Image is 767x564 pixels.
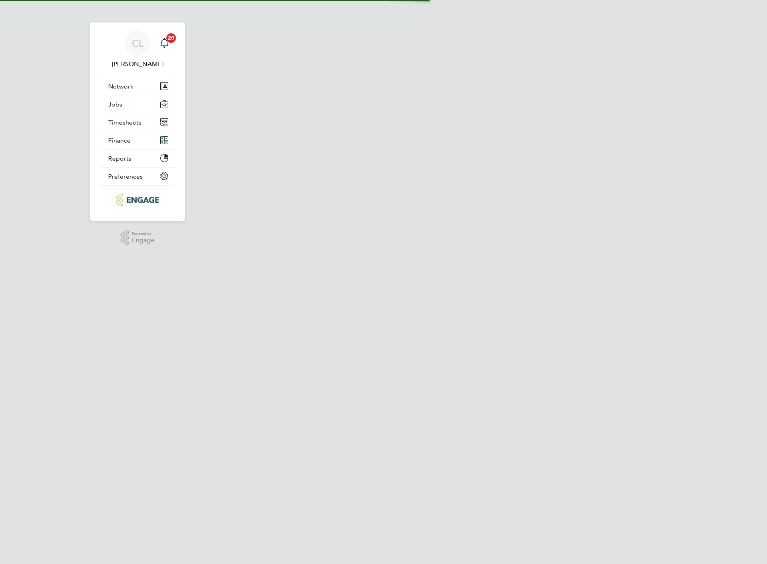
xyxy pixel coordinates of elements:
[132,237,154,244] span: Engage
[108,83,133,90] span: Network
[100,59,175,69] span: Chloe Lyons
[108,137,131,144] span: Finance
[132,230,154,237] span: Powered by
[100,113,175,131] button: Timesheets
[108,101,122,108] span: Jobs
[100,131,175,149] button: Finance
[100,30,175,69] a: CL[PERSON_NAME]
[90,22,185,221] nav: Main navigation
[166,33,176,43] span: 20
[100,167,175,185] button: Preferences
[108,173,143,180] span: Preferences
[121,230,155,246] a: Powered byEngage
[108,155,131,162] span: Reports
[100,95,175,113] button: Jobs
[156,30,172,56] a: 20
[100,77,175,95] button: Network
[116,193,159,206] img: protechltd-logo-retina.png
[100,149,175,167] button: Reports
[132,38,143,48] span: CL
[100,193,175,206] a: Go to home page
[108,119,141,126] span: Timesheets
